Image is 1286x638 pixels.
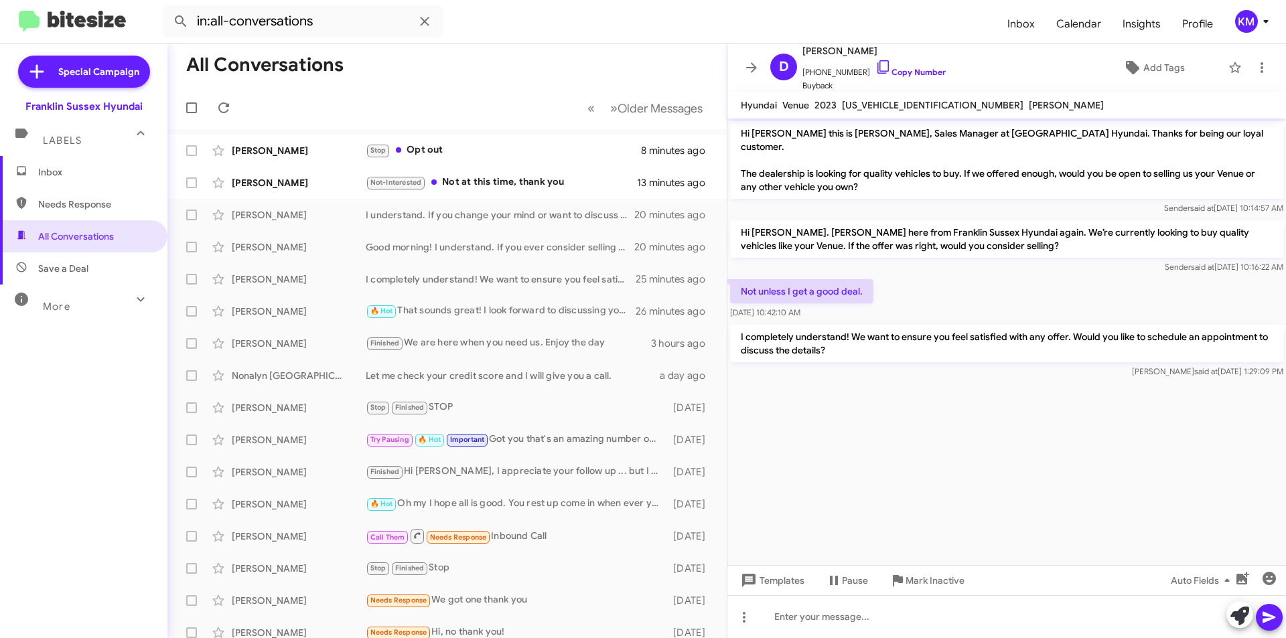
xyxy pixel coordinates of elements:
span: 🔥 Hot [370,499,393,508]
div: [PERSON_NAME] [232,208,366,222]
div: 26 minutes ago [636,305,716,318]
a: Insights [1112,5,1171,44]
div: Got you that's an amazing number on it. give me a shout when your back up id like to see there wo... [366,432,666,447]
div: I understand. If you change your mind or want to discuss options, feel free to reach out anytime.... [366,208,636,222]
button: KM [1224,10,1271,33]
span: [DATE] 10:42:10 AM [730,307,800,317]
div: a day ago [660,369,716,382]
div: 25 minutes ago [636,272,716,286]
div: Inbound Call [366,528,666,544]
p: I completely understand! We want to ensure you feel satisfied with any offer. Would you like to s... [730,325,1283,362]
a: Calendar [1046,5,1112,44]
span: Mark Inactive [906,568,964,592]
div: 8 minutes ago [641,144,716,157]
span: Finished [395,403,425,412]
span: Save a Deal [38,262,88,275]
span: D [779,56,789,78]
button: Auto Fields [1160,568,1246,592]
span: said at [1191,262,1214,272]
div: [PERSON_NAME] [232,401,366,414]
p: Hi [PERSON_NAME]. [PERSON_NAME] here from Franklin Sussex Hyundai again. We’re currently looking ... [730,220,1283,258]
a: Special Campaign [18,56,150,88]
a: Inbox [997,5,1046,44]
span: 🔥 Hot [370,307,393,315]
a: Profile [1171,5,1224,44]
span: [US_VEHICLE_IDENTIFICATION_NUMBER] [842,99,1023,111]
div: [DATE] [666,530,716,543]
div: Let me check your credit score and I will give you a call. [366,369,660,382]
button: Templates [727,568,815,592]
span: Needs Response [430,533,487,542]
span: Try Pausing [370,435,409,444]
span: Older Messages [618,101,703,116]
div: [DATE] [666,594,716,607]
a: Copy Number [875,67,946,77]
p: Not unless I get a good deal. [730,279,873,303]
div: [PERSON_NAME] [232,240,366,254]
div: 20 minutes ago [636,208,716,222]
div: [PERSON_NAME] [232,433,366,447]
span: Needs Response [370,628,427,637]
span: Special Campaign [58,65,139,78]
span: Pause [842,568,868,592]
span: Auto Fields [1171,568,1235,592]
span: Sender [DATE] 10:14:57 AM [1164,203,1283,213]
input: Search [162,5,443,37]
div: Oh my I hope all is good. You rest up come in when ever you are feeling better [366,496,666,511]
div: [PERSON_NAME] [232,144,366,157]
div: We are here when you need us. Enjoy the day [366,335,651,351]
span: Needs Response [370,596,427,605]
div: That sounds great! I look forward to discussing your Tucson when you come in for the oil change. ... [366,303,636,319]
h1: All Conversations [186,54,344,76]
div: [DATE] [666,433,716,447]
div: 13 minutes ago [637,176,716,189]
div: STOP [366,400,666,415]
div: [DATE] [666,465,716,479]
span: 🔥 Hot [418,435,441,444]
span: Buyback [802,79,946,92]
div: [PERSON_NAME] [232,497,366,511]
span: Finished [395,564,425,572]
span: Call Them [370,533,405,542]
span: Important [450,435,485,444]
div: Nonalyn [GEOGRAPHIC_DATA] [232,369,366,382]
div: [PERSON_NAME] [232,465,366,479]
div: Good morning! I understand. If you ever consider selling your Santa [PERSON_NAME] or any other ve... [366,240,636,254]
div: [DATE] [666,401,716,414]
span: All Conversations [38,230,114,243]
span: Labels [43,135,82,147]
span: [PERSON_NAME] [DATE] 1:29:09 PM [1132,366,1283,376]
span: Stop [370,564,386,572]
div: Opt out [366,143,641,158]
span: Stop [370,403,386,412]
div: [PERSON_NAME] [232,272,366,286]
span: [PERSON_NAME] [802,43,946,59]
div: [PERSON_NAME] [232,562,366,575]
span: Sender [DATE] 10:16:22 AM [1165,262,1283,272]
span: « [587,100,595,116]
span: Needs Response [38,197,152,211]
div: [PERSON_NAME] [232,305,366,318]
p: Hi [PERSON_NAME] this is [PERSON_NAME], Sales Manager at [GEOGRAPHIC_DATA] Hyundai. Thanks for be... [730,121,1283,199]
span: » [610,100,618,116]
div: [PERSON_NAME] [232,530,366,543]
div: 20 minutes ago [636,240,716,254]
div: Not at this time, thank you [366,175,637,190]
span: Hyundai [741,99,777,111]
button: Add Tags [1084,56,1222,80]
div: [PERSON_NAME] [232,176,366,189]
nav: Page navigation example [580,94,711,122]
div: [DATE] [666,562,716,575]
span: Add Tags [1143,56,1185,80]
div: Stop [366,560,666,576]
span: Inbox [38,165,152,179]
div: Hi [PERSON_NAME], I appreciate your follow up ... but I did buy a 2025 Tucson SEL Convenience AWD... [366,464,666,479]
div: Franklin Sussex Hyundai [25,100,143,113]
button: Mark Inactive [879,568,975,592]
div: I completely understand! We want to ensure you feel satisfied with any offer. Would you like to s... [366,272,636,286]
span: Not-Interested [370,178,422,187]
span: [PHONE_NUMBER] [802,59,946,79]
button: Pause [815,568,879,592]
